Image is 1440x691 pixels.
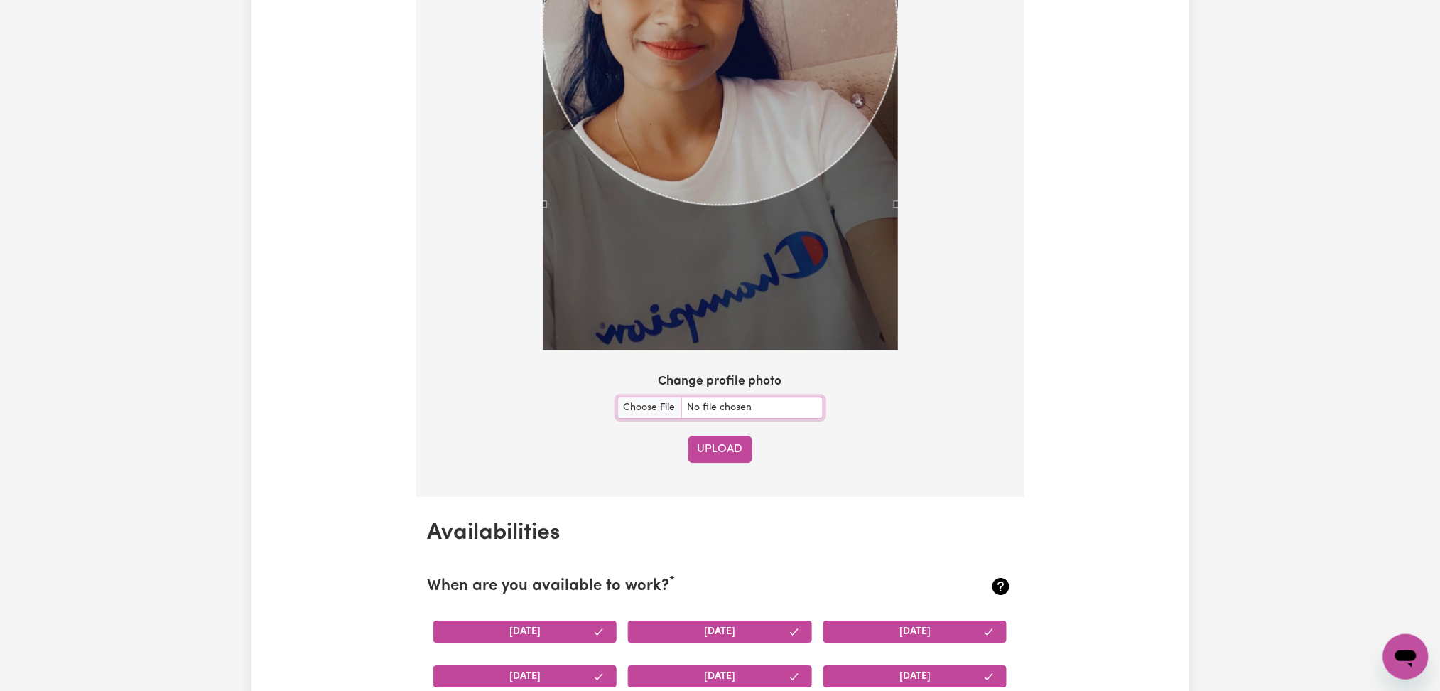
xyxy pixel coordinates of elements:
[433,621,617,643] button: [DATE]
[628,665,812,687] button: [DATE]
[628,621,812,643] button: [DATE]
[659,373,782,391] label: Change profile photo
[428,520,1013,547] h2: Availabilities
[823,621,1007,643] button: [DATE]
[428,577,916,596] h2: When are you available to work?
[1383,634,1429,680] iframe: Button to launch messaging window
[688,436,752,463] button: Upload
[433,665,617,687] button: [DATE]
[823,665,1007,687] button: [DATE]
